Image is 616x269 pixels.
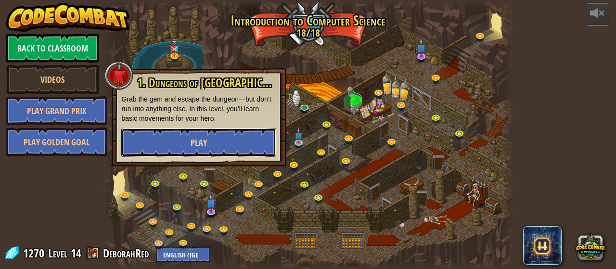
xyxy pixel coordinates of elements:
a: Play Golden Goal [6,128,107,156]
span: Level [48,245,67,261]
a: Videos [6,65,99,94]
img: level-banner-multiplayer.png [170,38,179,56]
img: level-banner-unstarted-subscriber.png [416,38,426,57]
a: Play Grand Prix [6,96,107,125]
img: level-banner-unstarted-subscriber.png [294,128,303,143]
img: level-banner-unstarted-subscriber.png [205,194,216,212]
span: 14 [71,245,81,261]
button: Adjust volume [586,3,610,26]
p: Grab the gem and escape the dungeon—but don’t run into anything else. In this level, you’ll learn... [121,94,276,123]
span: 1. Dungeons of [GEOGRAPHIC_DATA] [137,75,294,91]
button: Play [121,128,276,157]
span: Play [191,137,207,149]
a: Back to Classroom [6,34,99,63]
span: 1270 [23,245,47,261]
a: DeborahRed [103,245,152,261]
img: CodeCombat - Learn how to code by playing a game [6,3,129,32]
